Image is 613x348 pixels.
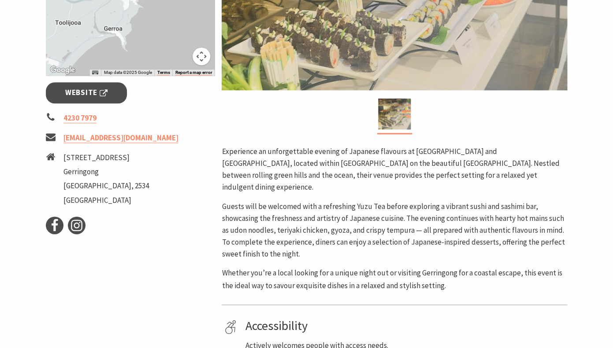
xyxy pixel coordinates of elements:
p: Guests will be welcomed with a refreshing Yuzu Tea before exploring a vibrant sushi and sashimi b... [222,201,567,260]
a: 4230 7979 [63,113,97,123]
button: Map camera controls [193,48,210,65]
img: Japanese Night at Bella Char [378,99,411,129]
img: Google [48,64,77,76]
p: Experience an unforgettable evening of Japanese flavours at [GEOGRAPHIC_DATA] and [GEOGRAPHIC_DAT... [222,146,567,194]
a: [EMAIL_ADDRESS][DOMAIN_NAME] [63,133,178,143]
p: Whether you’re a local looking for a unique night out or visiting Gerringong for a coastal escape... [222,267,567,291]
a: Website [46,82,127,103]
span: Map data ©2025 Google [104,70,152,75]
li: [GEOGRAPHIC_DATA], 2534 [63,180,149,192]
a: Report a map error [175,70,212,75]
span: Website [65,87,108,99]
a: Terms (opens in new tab) [157,70,170,75]
li: Gerringong [63,166,149,178]
a: Open this area in Google Maps (opens a new window) [48,64,77,76]
h4: Accessibility [245,318,564,333]
li: [STREET_ADDRESS] [63,152,149,164]
button: Keyboard shortcuts [92,70,98,76]
li: [GEOGRAPHIC_DATA] [63,194,149,206]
